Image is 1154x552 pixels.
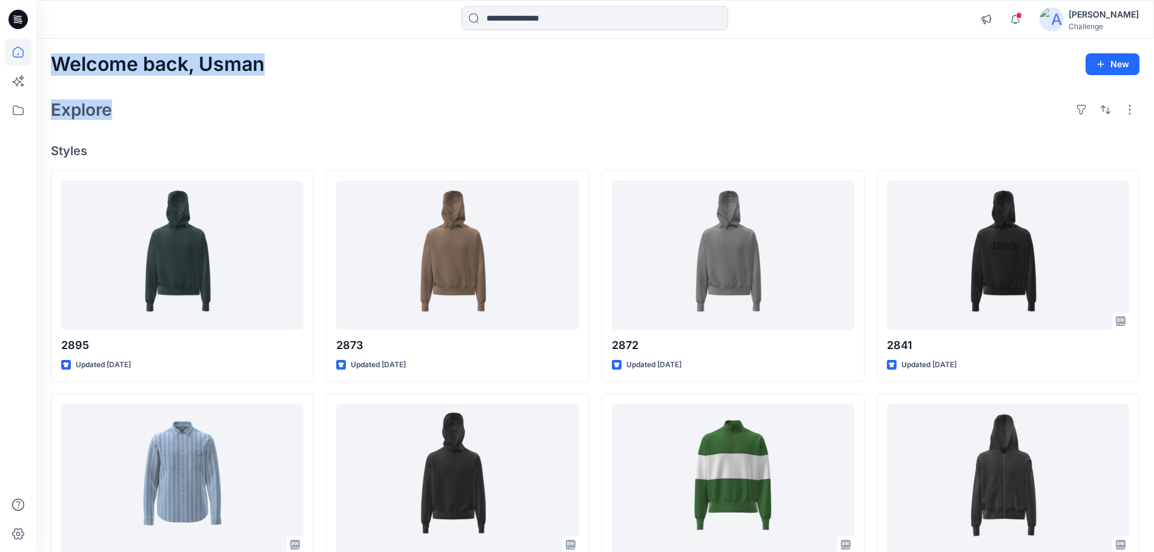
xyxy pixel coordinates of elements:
[51,100,112,119] h2: Explore
[901,359,957,371] p: Updated [DATE]
[51,144,1139,158] h4: Styles
[626,359,681,371] p: Updated [DATE]
[51,53,265,76] h2: Welcome back, Usman
[351,359,406,371] p: Updated [DATE]
[1040,7,1064,32] img: avatar
[612,181,854,330] a: 2872
[61,337,303,354] p: 2895
[887,337,1129,354] p: 2841
[1086,53,1139,75] button: New
[612,337,854,354] p: 2872
[1069,22,1139,31] div: Challenge
[61,181,303,330] a: 2895
[336,181,579,330] a: 2873
[1069,7,1139,22] div: [PERSON_NAME]
[887,181,1129,330] a: 2841
[336,337,579,354] p: 2873
[76,359,131,371] p: Updated [DATE]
